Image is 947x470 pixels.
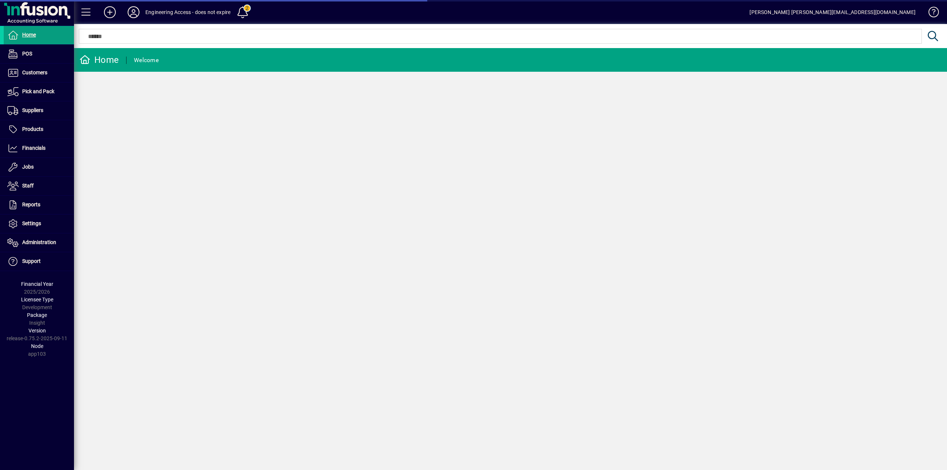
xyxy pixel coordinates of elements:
[22,107,43,113] span: Suppliers
[22,220,41,226] span: Settings
[4,120,74,139] a: Products
[4,214,74,233] a: Settings
[4,252,74,271] a: Support
[22,202,40,207] span: Reports
[22,239,56,245] span: Administration
[4,101,74,120] a: Suppliers
[4,196,74,214] a: Reports
[98,6,122,19] button: Add
[22,51,32,57] span: POS
[22,258,41,264] span: Support
[22,32,36,38] span: Home
[22,145,46,151] span: Financials
[4,158,74,176] a: Jobs
[22,70,47,75] span: Customers
[22,126,43,132] span: Products
[28,328,46,334] span: Version
[27,312,47,318] span: Package
[21,281,53,287] span: Financial Year
[80,54,119,66] div: Home
[22,183,34,189] span: Staff
[749,6,916,18] div: [PERSON_NAME] [PERSON_NAME][EMAIL_ADDRESS][DOMAIN_NAME]
[4,139,74,158] a: Financials
[22,88,54,94] span: Pick and Pack
[31,343,43,349] span: Node
[4,233,74,252] a: Administration
[923,1,938,26] a: Knowledge Base
[4,45,74,63] a: POS
[122,6,145,19] button: Profile
[4,64,74,82] a: Customers
[134,54,159,66] div: Welcome
[4,177,74,195] a: Staff
[145,6,230,18] div: Engineering Access - does not expire
[22,164,34,170] span: Jobs
[21,297,53,302] span: Licensee Type
[4,82,74,101] a: Pick and Pack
